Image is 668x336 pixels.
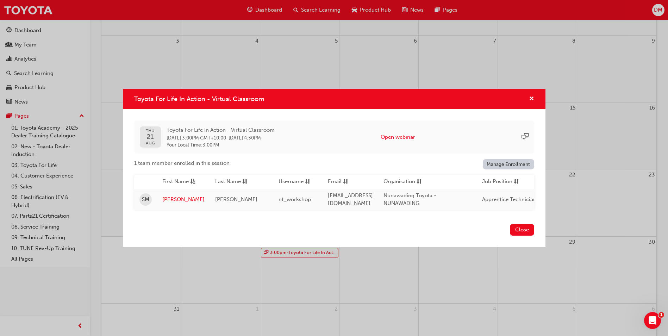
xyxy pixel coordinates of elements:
span: AUG [146,141,155,145]
span: Toyota For Life In Action - Virtual Classroom [167,126,275,134]
div: - [167,126,275,148]
span: SM [142,195,149,204]
span: Toyota For Life In Action - Virtual Classroom [134,95,264,103]
a: Manage Enrollment [483,159,534,169]
span: [PERSON_NAME] [215,196,257,203]
span: Nunawading Toyota - NUNAWADING [383,192,436,207]
span: 21 Aug 2025 4:30PM [229,135,261,141]
button: Open webinar [381,133,415,141]
span: THU [146,129,155,133]
span: Last Name [215,178,241,186]
span: 21 Aug 2025 3:00PM GMT+10:00 [167,135,226,141]
span: sorting-icon [305,178,310,186]
button: Usernamesorting-icon [279,178,317,186]
span: cross-icon [529,96,534,102]
span: sorting-icon [514,178,519,186]
button: First Nameasc-icon [162,178,201,186]
button: Last Namesorting-icon [215,178,254,186]
span: sorting-icon [242,178,248,186]
span: Email [328,178,342,186]
span: [EMAIL_ADDRESS][DOMAIN_NAME] [328,192,373,207]
span: sorting-icon [417,178,422,186]
a: [PERSON_NAME] [162,195,205,204]
span: Username [279,178,304,186]
span: sessionType_ONLINE_URL-icon [522,133,529,141]
span: 1 team member enrolled in this session [134,159,230,167]
button: Emailsorting-icon [328,178,367,186]
button: Organisationsorting-icon [383,178,422,186]
span: Organisation [383,178,415,186]
button: Close [510,224,534,236]
div: Toyota For Life In Action - Virtual Classroom [123,89,545,247]
span: 21 [146,133,155,141]
span: Apprentice Technician [482,196,536,203]
button: Job Positionsorting-icon [482,178,521,186]
button: cross-icon [529,95,534,104]
span: 1 [658,312,664,318]
span: First Name [162,178,189,186]
span: sorting-icon [343,178,348,186]
span: Your Local Time : 3:00PM [167,142,275,148]
span: asc-icon [190,178,195,186]
span: nt_workshop [279,196,311,203]
iframe: Intercom live chat [644,312,661,329]
span: Job Position [482,178,512,186]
